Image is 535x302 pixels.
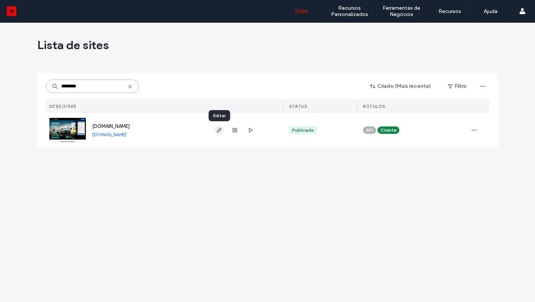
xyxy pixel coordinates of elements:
[484,8,497,15] label: Ajuda
[92,132,126,137] a: [DOMAIN_NAME]
[363,104,385,109] span: Rótulos
[17,5,36,12] span: Ajuda
[380,127,396,134] span: Cliente
[92,123,130,129] a: [DOMAIN_NAME]
[441,80,474,92] button: Filtro
[37,38,109,52] span: Lista de sites
[295,8,308,15] label: Sites
[49,104,77,109] span: Sites (1/541)
[364,80,438,92] button: Criado (Mais recente)
[438,8,461,15] label: Recursos
[209,110,230,121] div: Editar
[289,104,307,109] span: STATUS
[376,5,427,17] label: Ferramentas de Negócios
[324,5,375,17] label: Recursos Personalizados
[366,127,373,134] span: API
[292,127,314,134] div: Publicado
